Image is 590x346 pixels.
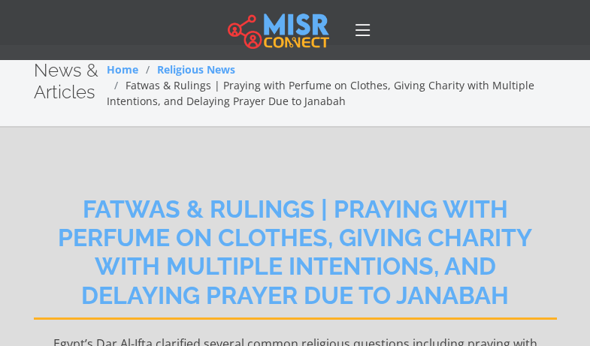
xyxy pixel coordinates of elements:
[107,77,557,109] li: Fatwas & Rulings | Praying with Perfume on Clothes, Giving Charity with Multiple Intentions, and ...
[34,195,557,320] h2: Fatwas & Rulings | Praying with Perfume on Clothes, Giving Charity with Multiple Intentions, and ...
[157,62,235,77] a: Religious News
[107,62,138,77] a: Home
[34,60,107,104] h2: News & Articles
[228,11,328,49] img: main.misr_connect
